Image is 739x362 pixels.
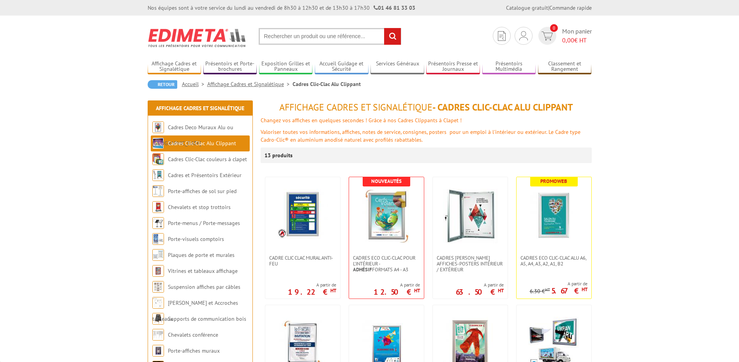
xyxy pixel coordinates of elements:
[456,282,504,288] span: A partir de
[207,81,293,88] a: Affichage Cadres et Signalétique
[182,81,207,88] a: Accueil
[152,201,164,213] img: Chevalets et stop trottoirs
[168,283,240,290] a: Suspension affiches par câbles
[168,140,236,147] a: Cadres Clic-Clac Alu Clippant
[168,156,247,163] a: Cadres Clic-Clac couleurs à clapet
[374,282,420,288] span: A partir de
[168,267,238,274] a: Vitrines et tableaux affichage
[527,189,581,243] img: Cadres Eco Clic-Clac alu A6, A5, A4, A3, A2, A1, B2
[349,255,424,272] a: Cadres Eco Clic-Clac pour l'intérieur -Adhésifformats A4 - A3
[168,331,218,338] a: Chevalets conférence
[152,249,164,261] img: Plaques de porte et murales
[265,148,294,163] p: 13 produits
[152,233,164,245] img: Porte-visuels comptoirs
[443,189,497,243] img: Cadres vitrines affiches-posters intérieur / extérieur
[506,4,592,12] div: |
[549,4,592,11] a: Commande rapide
[541,32,553,40] img: devis rapide
[152,185,164,197] img: Porte-affiches de sol sur pied
[148,23,247,52] img: Edimeta
[582,286,587,293] sup: HT
[168,315,246,322] a: Supports de communication bois
[562,36,592,45] span: € HT
[562,27,592,45] span: Mon panier
[456,290,504,294] p: 63.50 €
[353,266,372,273] strong: Adhésif
[148,4,415,12] div: Nos équipes sont à votre service du lundi au vendredi de 8h30 à 12h30 et de 13h30 à 17h30
[517,255,591,267] a: Cadres Eco Clic-Clac alu A6, A5, A4, A3, A2, A1, B2
[414,287,420,294] sup: HT
[288,290,336,294] p: 19.22 €
[530,281,587,287] span: A partir de
[426,60,480,73] a: Présentoirs Presse et Journaux
[168,188,236,195] a: Porte-affiches de sol sur pied
[152,345,164,357] img: Porte-affiches muraux
[330,287,336,294] sup: HT
[156,105,244,112] a: Affichage Cadres et Signalétique
[519,31,528,40] img: devis rapide
[148,80,177,89] a: Retour
[152,299,238,322] a: [PERSON_NAME] et Accroches tableaux
[374,4,415,11] strong: 01 46 81 33 03
[433,255,508,272] a: Cadres [PERSON_NAME] affiches-posters intérieur / extérieur
[152,124,233,147] a: Cadres Deco Muraux Alu ou [GEOGRAPHIC_DATA]
[265,255,340,267] a: Cadre CLIC CLAC Mural ANTI-FEU
[374,290,420,294] p: 12.50 €
[315,60,369,73] a: Accueil Guidage et Sécurité
[293,80,361,88] li: Cadres Clic-Clac Alu Clippant
[551,288,587,293] p: 5.67 €
[168,347,220,354] a: Porte-affiches muraux
[538,60,592,73] a: Classement et Rangement
[152,281,164,293] img: Suspension affiches par câbles
[152,153,164,165] img: Cadres Clic-Clac couleurs à clapet
[370,60,424,73] a: Services Généraux
[168,172,242,179] a: Cadres et Présentoirs Extérieur
[520,255,587,267] span: Cadres Eco Clic-Clac alu A6, A5, A4, A3, A2, A1, B2
[259,28,401,45] input: Rechercher un produit ou une référence...
[261,117,462,124] font: Changez vos affiches en quelques secondes ! Grâce à nos Cadres Clippants à Clapet !
[353,255,420,272] span: Cadres Eco Clic-Clac pour l'intérieur - formats A4 - A3
[550,24,558,32] span: 0
[288,282,336,288] span: A partir de
[498,31,506,41] img: devis rapide
[261,102,592,112] h1: - Cadres Clic-Clac Alu Clippant
[261,128,580,143] font: Valoriser toutes vos informations, affiches, notes de service, consignes, posters pour un emploi ...
[371,178,402,185] b: Nouveautés
[498,287,504,294] sup: HT
[168,235,224,243] a: Porte-visuels comptoirs
[152,329,164,341] img: Chevalets conférence
[506,4,548,11] a: Catalogue gratuit
[148,60,201,73] a: Affichage Cadres et Signalétique
[259,60,313,73] a: Exposition Grilles et Panneaux
[203,60,257,73] a: Présentoirs et Porte-brochures
[168,204,231,211] a: Chevalets et stop trottoirs
[269,255,336,267] span: Cadre CLIC CLAC Mural ANTI-FEU
[168,220,240,227] a: Porte-menus / Porte-messages
[530,288,550,294] p: 6.30 €
[152,297,164,309] img: Cimaises et Accroches tableaux
[437,255,504,272] span: Cadres [PERSON_NAME] affiches-posters intérieur / extérieur
[277,189,328,239] img: Cadre CLIC CLAC Mural ANTI-FEU
[168,251,235,258] a: Plaques de porte et murales
[545,287,550,292] sup: HT
[359,189,414,243] img: Cadres Eco Clic-Clac pour l'intérieur - <strong>Adhésif</strong> formats A4 - A3
[384,28,401,45] input: rechercher
[540,178,567,185] b: Promoweb
[152,265,164,277] img: Vitrines et tableaux affichage
[152,169,164,181] img: Cadres et Présentoirs Extérieur
[152,217,164,229] img: Porte-menus / Porte-messages
[279,101,432,113] span: Affichage Cadres et Signalétique
[152,121,164,133] img: Cadres Deco Muraux Alu ou Bois
[562,36,574,44] span: 0,00
[482,60,536,73] a: Présentoirs Multimédia
[536,27,592,45] a: devis rapide 0 Mon panier 0,00€ HT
